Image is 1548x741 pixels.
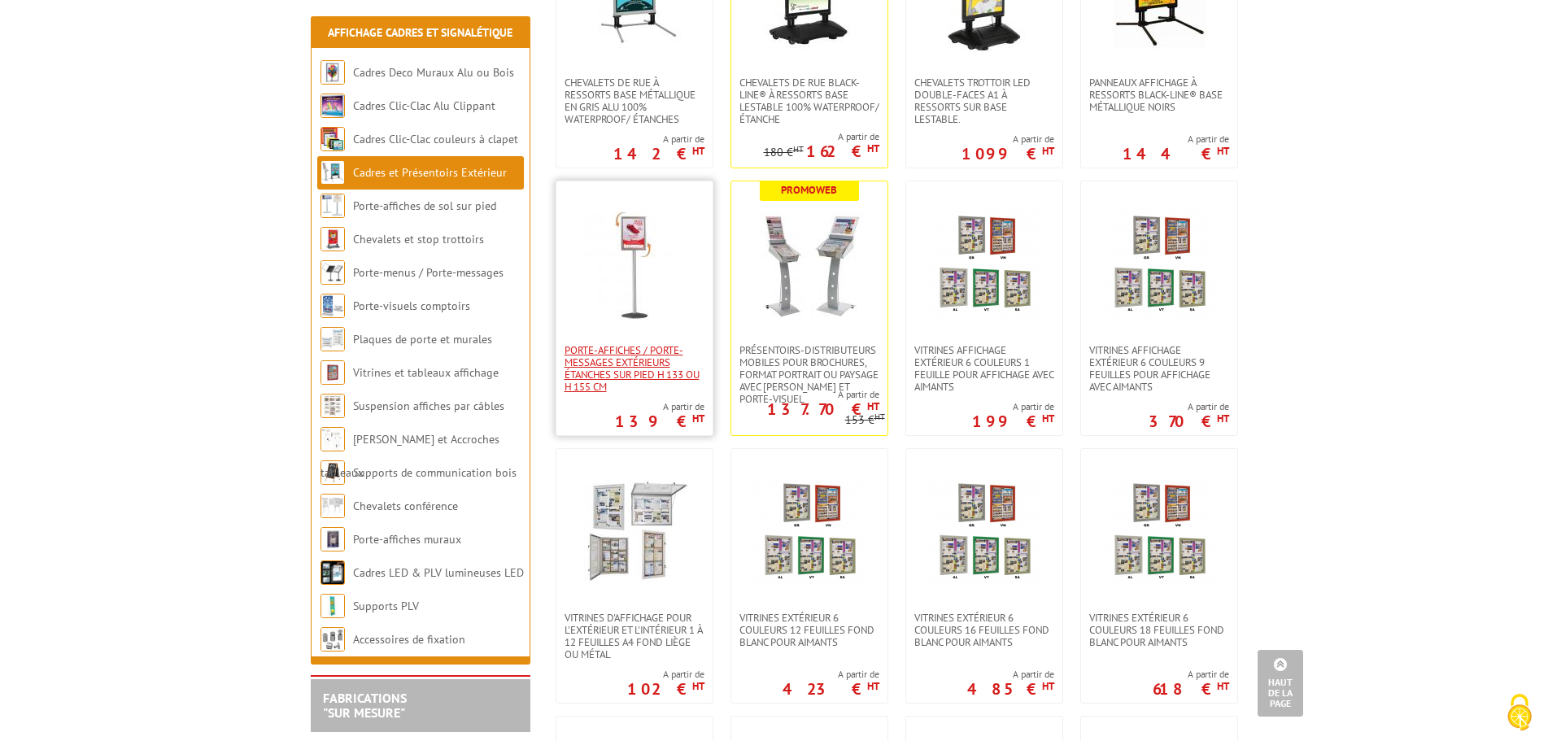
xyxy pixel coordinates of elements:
img: Cadres et Présentoirs Extérieur [321,160,345,185]
span: A partir de [731,388,879,401]
sup: HT [1042,679,1054,693]
img: Porte-affiches / Porte-messages extérieurs étanches sur pied h 133 ou h 155 cm [578,206,691,320]
sup: HT [874,411,885,422]
img: Vitrines affichage extérieur 6 couleurs 9 feuilles pour affichage avec aimants [1102,206,1216,320]
sup: HT [1042,412,1054,425]
p: 199 € [972,416,1054,426]
a: Présentoirs-distributeurs mobiles pour brochures, format portrait ou paysage avec [PERSON_NAME] e... [731,344,887,405]
span: A partir de [1149,400,1229,413]
span: Vitrines affichage extérieur 6 couleurs 9 feuilles pour affichage avec aimants [1089,344,1229,393]
span: A partir de [967,668,1054,681]
a: Vitrines affichage extérieur 6 couleurs 9 feuilles pour affichage avec aimants [1081,344,1237,393]
p: 162 € [806,146,879,156]
span: Chevalets Trottoir LED double-faces A1 à ressorts sur base lestable. [914,76,1054,125]
a: Suspension affiches par câbles [353,399,504,413]
img: Supports PLV [321,594,345,618]
a: Porte-menus / Porte-messages [353,265,504,280]
img: Cadres LED & PLV lumineuses LED [321,560,345,585]
img: Cadres Clic-Clac Alu Clippant [321,94,345,118]
a: Haut de la page [1258,650,1303,717]
span: A partir de [962,133,1054,146]
a: Supports de communication bois [353,465,517,480]
button: Cookies (fenêtre modale) [1491,686,1548,741]
a: Vitrines extérieur 6 couleurs 18 feuilles fond blanc pour aimants [1081,612,1237,648]
span: Panneaux affichage à ressorts Black-Line® base métallique Noirs [1089,76,1229,113]
img: Accessoires de fixation [321,627,345,652]
a: Vitrines et tableaux affichage [353,365,499,380]
a: Cadres Deco Muraux Alu ou Bois [353,65,514,80]
span: Présentoirs-distributeurs mobiles pour brochures, format portrait ou paysage avec [PERSON_NAME] e... [739,344,879,405]
a: Cadres et Présentoirs Extérieur [353,165,507,180]
img: Vitrines affichage extérieur 6 couleurs 1 feuille pour affichage avec aimants [927,206,1041,320]
a: Plaques de porte et murales [353,332,492,347]
a: Vitrines d'affichage pour l'extérieur et l'intérieur 1 à 12 feuilles A4 fond liège ou métal [556,612,713,660]
a: Panneaux affichage à ressorts Black-Line® base métallique Noirs [1081,76,1237,113]
sup: HT [692,412,704,425]
a: Supports PLV [353,599,419,613]
span: A partir de [1123,133,1229,146]
img: Suspension affiches par câbles [321,394,345,418]
p: 153 € [845,414,885,426]
span: Chevalets de rue à ressorts base métallique en Gris Alu 100% WATERPROOF/ Étanches [565,76,704,125]
span: Vitrines extérieur 6 couleurs 12 feuilles fond blanc pour aimants [739,612,879,648]
img: Porte-affiches de sol sur pied [321,194,345,218]
span: A partir de [783,668,879,681]
a: Vitrines affichage extérieur 6 couleurs 1 feuille pour affichage avec aimants [906,344,1062,393]
p: 102 € [627,684,704,694]
img: Porte-affiches muraux [321,527,345,551]
span: A partir de [615,400,704,413]
sup: HT [1217,679,1229,693]
p: 370 € [1149,416,1229,426]
span: Vitrines extérieur 6 couleurs 16 feuilles fond blanc pour aimants [914,612,1054,648]
sup: HT [867,142,879,155]
p: 1099 € [962,149,1054,159]
p: 485 € [967,684,1054,694]
sup: HT [867,679,879,693]
img: Vitrines et tableaux affichage [321,360,345,385]
sup: HT [1042,144,1054,158]
img: Porte-menus / Porte-messages [321,260,345,285]
a: Porte-affiches / Porte-messages extérieurs étanches sur pied h 133 ou h 155 cm [556,344,713,393]
sup: HT [867,399,879,413]
a: Porte-affiches muraux [353,532,461,547]
img: Cimaises et Accroches tableaux [321,427,345,451]
span: A partir de [613,133,704,146]
a: Cadres Clic-Clac Alu Clippant [353,98,495,113]
span: Vitrines d'affichage pour l'extérieur et l'intérieur 1 à 12 feuilles A4 fond liège ou métal [565,612,704,660]
a: Porte-visuels comptoirs [353,299,470,313]
p: 180 € [764,146,804,159]
p: 144 € [1123,149,1229,159]
a: Accessoires de fixation [353,632,465,647]
a: Chevalets et stop trottoirs [353,232,484,246]
a: Chevalets Trottoir LED double-faces A1 à ressorts sur base lestable. [906,76,1062,125]
img: Cadres Clic-Clac couleurs à clapet [321,127,345,151]
img: Vitrines d'affichage pour l'extérieur et l'intérieur 1 à 12 feuilles A4 fond liège ou métal [578,473,691,587]
span: A partir de [627,668,704,681]
p: 423 € [783,684,879,694]
a: Affichage Cadres et Signalétique [328,25,512,40]
img: Cadres Deco Muraux Alu ou Bois [321,60,345,85]
img: Vitrines extérieur 6 couleurs 12 feuilles fond blanc pour aimants [752,473,866,587]
a: Cadres LED & PLV lumineuses LED [353,565,524,580]
img: Présentoirs-distributeurs mobiles pour brochures, format portrait ou paysage avec capot et porte-... [752,206,866,320]
img: Chevalets et stop trottoirs [321,227,345,251]
img: Cookies (fenêtre modale) [1499,692,1540,733]
span: Chevalets de rue Black-Line® à ressorts base lestable 100% WATERPROOF/ Étanche [739,76,879,125]
span: A partir de [764,130,879,143]
a: Chevalets de rue à ressorts base métallique en Gris Alu 100% WATERPROOF/ Étanches [556,76,713,125]
sup: HT [692,144,704,158]
p: 139 € [615,416,704,426]
p: 618 € [1153,684,1229,694]
a: Chevalets conférence [353,499,458,513]
a: Chevalets de rue Black-Line® à ressorts base lestable 100% WATERPROOF/ Étanche [731,76,887,125]
sup: HT [1217,412,1229,425]
span: Porte-affiches / Porte-messages extérieurs étanches sur pied h 133 ou h 155 cm [565,344,704,393]
p: 142 € [613,149,704,159]
sup: HT [1217,144,1229,158]
img: Chevalets conférence [321,494,345,518]
sup: HT [692,679,704,693]
span: Vitrines extérieur 6 couleurs 18 feuilles fond blanc pour aimants [1089,612,1229,648]
a: FABRICATIONS"Sur Mesure" [323,690,407,721]
img: Plaques de porte et murales [321,327,345,351]
a: Vitrines extérieur 6 couleurs 12 feuilles fond blanc pour aimants [731,612,887,648]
